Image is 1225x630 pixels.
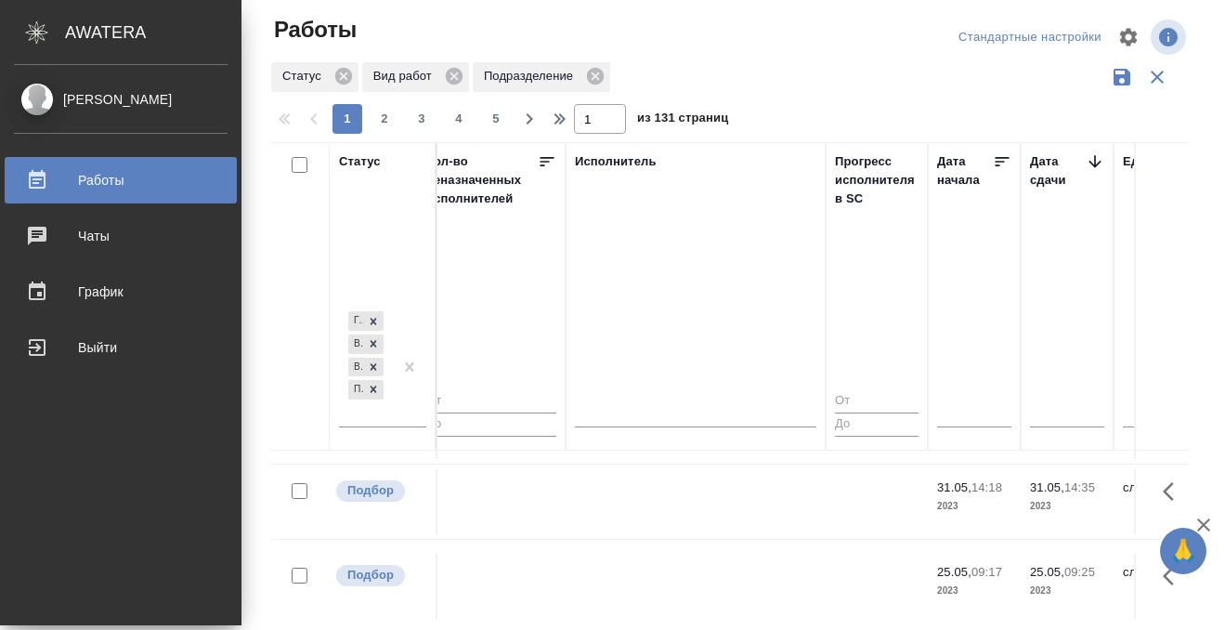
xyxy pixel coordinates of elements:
[426,413,556,436] input: До
[5,324,237,371] a: Выйти
[334,563,426,588] div: Можно подбирать исполнителей
[637,107,728,134] span: из 131 страниц
[348,380,363,400] div: Подбор
[65,14,241,51] div: AWATERA
[5,157,237,203] a: Работы
[1152,554,1196,598] button: Здесь прячутся важные кнопки
[346,378,385,401] div: Готов к работе, В работе, В ожидании, Подбор
[481,104,511,134] button: 5
[1030,582,1104,600] p: 2023
[426,390,556,413] input: От
[407,110,437,128] span: 3
[1140,59,1175,95] button: Сбросить фильтры
[1123,152,1168,171] div: Ед. изм
[1114,554,1221,619] td: слово
[444,104,474,134] button: 4
[444,110,474,128] span: 4
[5,213,237,259] a: Чаты
[1030,565,1064,579] p: 25.05,
[282,67,328,85] p: Статус
[575,152,657,171] div: Исполнитель
[14,278,228,306] div: График
[407,104,437,134] button: 3
[971,480,1002,494] p: 14:18
[484,67,580,85] p: Подразделение
[937,152,993,190] div: Дата начала
[426,152,538,208] div: Кол-во неназначенных исполнителей
[346,333,385,356] div: Готов к работе, В работе, В ожидании, Подбор
[373,67,438,85] p: Вид работ
[14,166,228,194] div: Работы
[1030,497,1104,516] p: 2023
[937,480,971,494] p: 31.05,
[271,62,358,92] div: Статус
[481,110,511,128] span: 5
[5,269,237,315] a: График
[954,23,1106,52] div: split button
[1114,469,1221,534] td: слово
[417,469,566,534] td: 0
[1064,565,1095,579] p: 09:25
[1167,532,1199,571] span: 🙏
[14,334,228,361] div: Выйти
[346,356,385,379] div: Готов к работе, В работе, В ожидании, Подбор
[971,565,1002,579] p: 09:17
[362,62,469,92] div: Вид работ
[346,309,385,333] div: Готов к работе, В работе, В ожидании, Подбор
[14,89,228,110] div: [PERSON_NAME]
[835,390,919,413] input: От
[347,566,394,584] p: Подбор
[348,358,363,377] div: В ожидании
[473,62,610,92] div: Подразделение
[370,110,399,128] span: 2
[1104,59,1140,95] button: Сохранить фильтры
[1160,528,1206,574] button: 🙏
[1152,469,1196,514] button: Здесь прячутся важные кнопки
[14,222,228,250] div: Чаты
[1064,480,1095,494] p: 14:35
[1030,480,1064,494] p: 31.05,
[937,497,1011,516] p: 2023
[937,565,971,579] p: 25.05,
[269,15,357,45] span: Работы
[835,413,919,436] input: До
[1030,152,1086,190] div: Дата сдачи
[348,311,363,331] div: Готов к работе
[1106,15,1151,59] span: Настроить таблицу
[370,104,399,134] button: 2
[334,479,426,504] div: Можно подбирать исполнителей
[347,481,394,500] p: Подбор
[417,554,566,619] td: 0
[348,335,363,354] div: В работе
[1151,20,1190,55] span: Посмотреть информацию
[835,152,919,208] div: Прогресс исполнителя в SC
[937,582,1011,600] p: 2023
[339,152,381,171] div: Статус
